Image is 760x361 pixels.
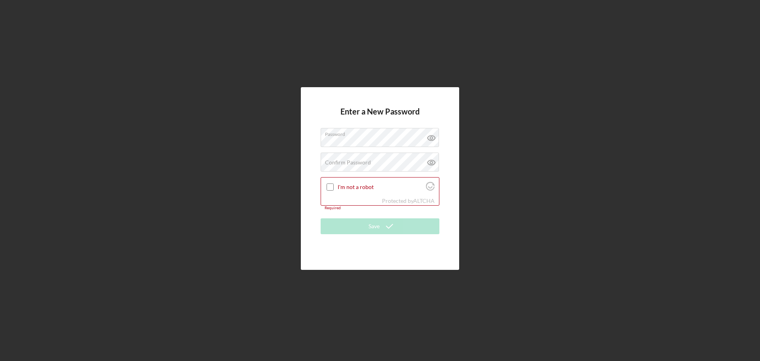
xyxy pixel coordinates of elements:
[321,206,439,210] div: Required
[325,159,371,166] label: Confirm Password
[382,198,435,204] div: Protected by
[426,185,435,192] a: Visit Altcha.org
[369,218,380,234] div: Save
[340,107,420,128] h4: Enter a New Password
[321,218,439,234] button: Save
[413,197,435,204] a: Visit Altcha.org
[338,184,424,190] label: I'm not a robot
[325,128,439,137] label: Password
